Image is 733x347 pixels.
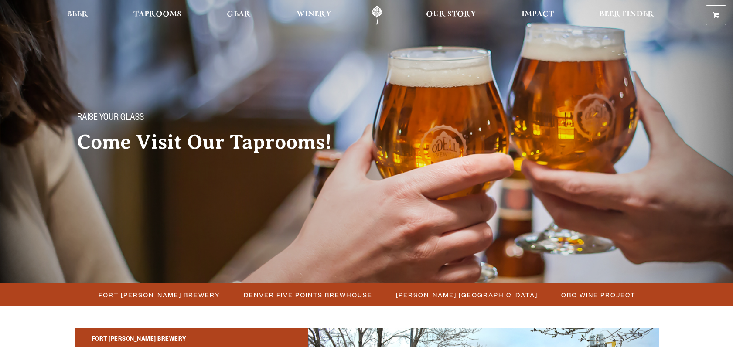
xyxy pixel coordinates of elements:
span: [PERSON_NAME] [GEOGRAPHIC_DATA] [396,289,538,301]
a: Denver Five Points Brewhouse [239,289,377,301]
span: Beer Finder [599,11,654,18]
span: Our Story [426,11,476,18]
span: Fort [PERSON_NAME] Brewery [99,289,220,301]
a: Odell Home [361,6,393,25]
span: Impact [522,11,554,18]
a: Beer Finder [593,6,660,25]
span: OBC Wine Project [561,289,635,301]
a: Gear [221,6,256,25]
a: Taprooms [128,6,187,25]
span: Winery [297,11,331,18]
a: OBC Wine Project [556,289,640,301]
span: Gear [227,11,251,18]
span: Beer [67,11,88,18]
a: Impact [516,6,559,25]
span: Taprooms [133,11,181,18]
a: Beer [61,6,94,25]
a: Our Story [420,6,482,25]
a: Winery [291,6,337,25]
h2: Fort [PERSON_NAME] Brewery [92,334,291,346]
h2: Come Visit Our Taprooms! [77,131,349,153]
a: [PERSON_NAME] [GEOGRAPHIC_DATA] [391,289,542,301]
a: Fort [PERSON_NAME] Brewery [93,289,225,301]
span: Raise your glass [77,113,144,124]
span: Denver Five Points Brewhouse [244,289,372,301]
